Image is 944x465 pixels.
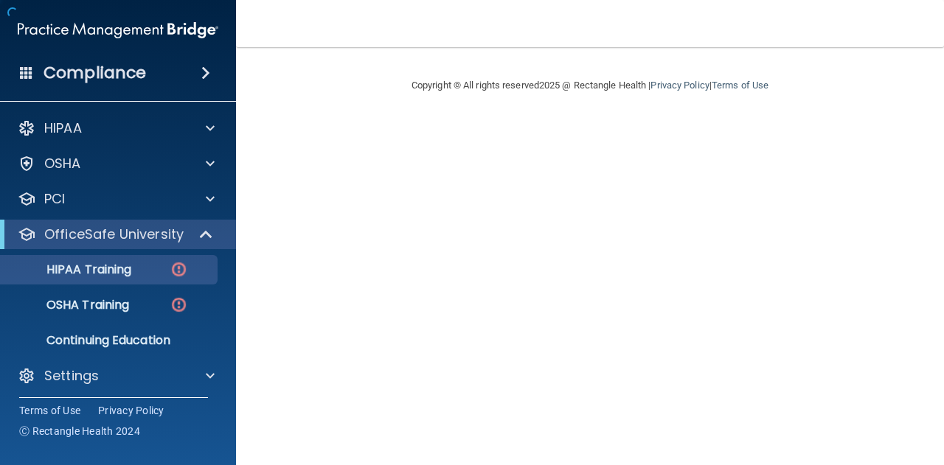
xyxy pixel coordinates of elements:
img: danger-circle.6113f641.png [170,260,188,279]
a: Terms of Use [19,403,80,418]
a: HIPAA [18,119,215,137]
p: HIPAA [44,119,82,137]
a: Privacy Policy [98,403,164,418]
p: OfficeSafe University [44,225,184,243]
div: Copyright © All rights reserved 2025 @ Rectangle Health | | [321,62,859,109]
p: Continuing Education [10,333,211,348]
a: OfficeSafe University [18,225,214,243]
p: PCI [44,190,65,208]
p: OSHA Training [10,298,129,312]
p: HIPAA Training [10,262,131,277]
span: Ⓒ Rectangle Health 2024 [19,424,140,438]
img: PMB logo [18,15,218,45]
a: Privacy Policy [650,80,709,91]
p: OSHA [44,155,81,172]
p: Settings [44,367,99,385]
h4: Compliance [44,63,146,83]
a: OSHA [18,155,215,172]
a: Settings [18,367,215,385]
a: PCI [18,190,215,208]
a: Terms of Use [712,80,768,91]
img: danger-circle.6113f641.png [170,296,188,314]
